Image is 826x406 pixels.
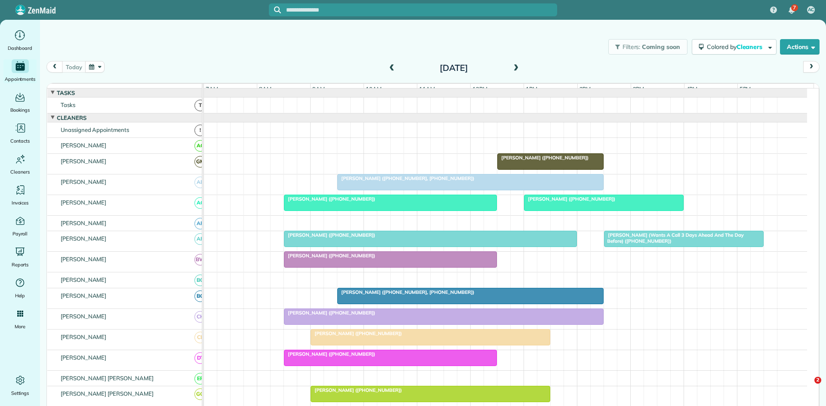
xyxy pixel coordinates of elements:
span: Reports [12,260,29,269]
span: [PERSON_NAME] ([PHONE_NUMBER], [PHONE_NUMBER]) [337,289,475,295]
span: More [15,322,25,331]
span: 11am [417,85,437,92]
div: 7 unread notifications [783,1,801,20]
span: 4pm [684,85,700,92]
span: [PERSON_NAME] [59,199,108,206]
button: Actions [780,39,820,55]
span: 3pm [631,85,646,92]
span: Cleaners [10,168,30,176]
button: Colored byCleaners [692,39,777,55]
span: [PERSON_NAME] ([PHONE_NUMBER], [PHONE_NUMBER]) [337,175,475,181]
button: today [62,61,86,73]
span: [PERSON_NAME] ([PHONE_NUMBER]) [284,351,376,357]
span: Tasks [55,89,77,96]
a: Invoices [3,183,37,207]
span: [PERSON_NAME] ([PHONE_NUMBER]) [284,310,376,316]
span: [PERSON_NAME] ([PHONE_NUMBER]) [497,155,589,161]
span: Unassigned Appointments [59,126,131,133]
span: Dashboard [8,44,32,52]
span: AC [808,6,814,13]
span: Appointments [5,75,36,83]
span: [PERSON_NAME] ([PHONE_NUMBER]) [310,330,402,336]
iframe: Intercom live chat [797,377,817,397]
span: [PERSON_NAME] ([PHONE_NUMBER]) [310,387,402,393]
span: Payroll [12,229,28,238]
span: DT [194,352,206,364]
span: [PERSON_NAME] (Wants A Call 3 Days Ahead And The Day Before) ([PHONE_NUMBER]) [604,232,743,244]
span: Coming soon [642,43,681,51]
svg: Focus search [274,6,281,13]
span: BC [194,275,206,286]
span: AF [194,233,206,245]
span: [PERSON_NAME] [59,142,108,149]
span: [PERSON_NAME] [59,256,108,263]
a: Payroll [3,214,37,238]
span: BG [194,290,206,302]
span: Settings [11,389,29,397]
span: GG [194,388,206,400]
a: Reports [3,245,37,269]
a: Settings [3,373,37,397]
a: Bookings [3,90,37,114]
span: 9am [311,85,327,92]
h2: [DATE] [400,63,508,73]
span: ! [194,125,206,136]
span: GM [194,156,206,168]
button: Focus search [269,6,281,13]
span: 10am [364,85,383,92]
span: AB [194,177,206,188]
span: 1pm [524,85,539,92]
span: Cleaners [737,43,764,51]
span: Invoices [12,198,29,207]
span: 2pm [578,85,593,92]
span: Bookings [10,106,30,114]
span: [PERSON_NAME] [59,235,108,242]
span: Help [15,291,25,300]
span: [PERSON_NAME] [PERSON_NAME] [59,375,155,382]
span: [PERSON_NAME] [59,158,108,165]
span: [PERSON_NAME] ([PHONE_NUMBER]) [284,232,376,238]
span: [PERSON_NAME] [PERSON_NAME] [59,390,155,397]
span: [PERSON_NAME] [59,333,108,340]
span: AF [194,218,206,229]
span: CL [194,332,206,343]
span: Cleaners [55,114,88,121]
span: 12pm [471,85,489,92]
a: Help [3,276,37,300]
span: Filters: [623,43,641,51]
span: EP [194,373,206,385]
span: CH [194,311,206,323]
span: [PERSON_NAME] [59,276,108,283]
span: [PERSON_NAME] [59,313,108,320]
button: next [803,61,820,73]
a: Cleaners [3,152,37,176]
span: 8am [257,85,273,92]
span: 5pm [738,85,753,92]
a: Appointments [3,59,37,83]
span: [PERSON_NAME] [59,354,108,361]
span: [PERSON_NAME] ([PHONE_NUMBER]) [284,253,376,259]
span: AC [194,197,206,209]
span: T [194,100,206,111]
span: 2 [814,377,821,384]
span: [PERSON_NAME] [59,178,108,185]
span: Tasks [59,101,77,108]
span: Colored by [707,43,765,51]
span: [PERSON_NAME] ([PHONE_NUMBER]) [524,196,616,202]
a: Contacts [3,121,37,145]
span: Contacts [10,137,30,145]
span: 7 [793,4,796,11]
a: Dashboard [3,28,37,52]
button: prev [46,61,63,73]
span: [PERSON_NAME] [59,220,108,226]
span: 7am [204,85,220,92]
span: AC [194,140,206,152]
span: [PERSON_NAME] [59,292,108,299]
span: [PERSON_NAME] ([PHONE_NUMBER]) [284,196,376,202]
span: BW [194,254,206,266]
